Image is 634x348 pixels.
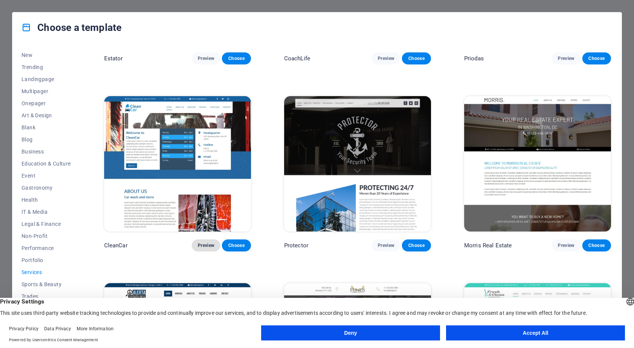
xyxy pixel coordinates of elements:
button: Health [22,194,71,206]
button: Preview [372,52,400,64]
img: Protector [284,96,431,231]
p: Protector [284,242,308,249]
button: Performance [22,242,71,254]
span: Services [22,269,71,275]
button: Art & Design [22,109,71,121]
span: Non-Profit [22,233,71,239]
button: Education & Culture [22,158,71,170]
span: Preview [198,242,214,248]
button: Non-Profit [22,230,71,242]
p: Priodas [464,55,484,62]
p: Estator [104,55,123,62]
span: Preview [378,242,394,248]
button: Portfolio [22,254,71,266]
span: Performance [22,245,71,251]
span: Blank [22,124,71,130]
button: Sports & Beauty [22,278,71,290]
span: Preview [558,242,574,248]
button: Multipager [22,85,71,97]
button: Services [22,266,71,278]
button: Preview [372,239,400,251]
span: Preview [198,55,214,61]
span: New [22,52,71,58]
button: Gastronomy [22,182,71,194]
p: CoachLife [284,55,310,62]
span: Choose [408,242,425,248]
span: Portfolio [22,257,71,263]
button: New [22,49,71,61]
p: Morris Real Estate [464,242,512,249]
button: Trending [22,61,71,73]
span: Choose [228,55,245,61]
button: Event [22,170,71,182]
h4: Choose a template [22,21,122,34]
span: Trending [22,64,71,70]
span: Legal & Finance [22,221,71,227]
img: CleanCar [104,96,251,231]
span: Gastronomy [22,185,71,191]
span: Onepager [22,100,71,106]
span: Blog [22,136,71,143]
button: Onepager [22,97,71,109]
button: Trades [22,290,71,302]
button: Choose [582,239,611,251]
button: Choose [222,52,251,64]
button: Blog [22,133,71,146]
span: Trades [22,293,71,299]
span: Choose [408,55,425,61]
p: CleanCar [104,242,128,249]
button: Preview [552,239,580,251]
button: Choose [402,52,431,64]
button: Choose [582,52,611,64]
span: Choose [228,242,245,248]
button: Choose [222,239,251,251]
span: IT & Media [22,209,71,215]
span: Choose [588,242,605,248]
span: Art & Design [22,112,71,118]
span: Multipager [22,88,71,94]
button: Landingpage [22,73,71,85]
button: Preview [192,52,220,64]
img: Morris Real Estate [464,96,611,231]
span: Preview [558,55,574,61]
button: Blank [22,121,71,133]
button: Choose [402,239,431,251]
span: Choose [588,55,605,61]
button: IT & Media [22,206,71,218]
button: Business [22,146,71,158]
button: Preview [192,239,220,251]
span: Health [22,197,71,203]
span: Event [22,173,71,179]
span: Preview [378,55,394,61]
span: Landingpage [22,76,71,82]
span: Sports & Beauty [22,281,71,287]
button: Legal & Finance [22,218,71,230]
span: Business [22,149,71,155]
span: Education & Culture [22,161,71,167]
button: Preview [552,52,580,64]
